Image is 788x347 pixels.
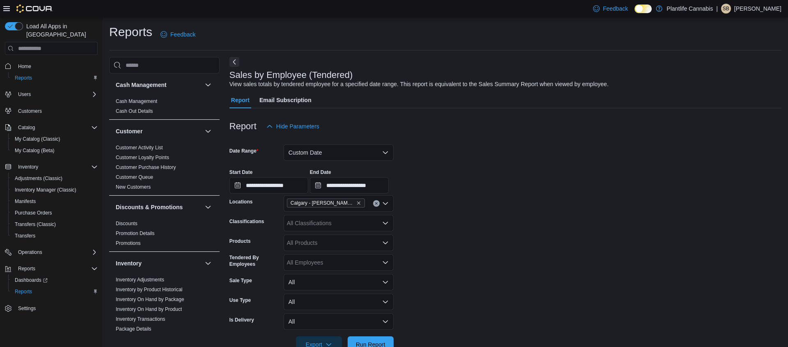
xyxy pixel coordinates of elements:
[229,297,251,304] label: Use Type
[116,259,142,267] h3: Inventory
[116,174,153,180] span: Customer Queue
[15,247,46,257] button: Operations
[2,105,101,117] button: Customers
[8,219,101,230] button: Transfers (Classic)
[11,146,98,155] span: My Catalog (Beta)
[203,202,213,212] button: Discounts & Promotions
[15,187,76,193] span: Inventory Manager (Classic)
[11,73,35,83] a: Reports
[11,208,55,218] a: Purchase Orders
[603,5,628,13] span: Feedback
[11,287,35,297] a: Reports
[716,4,718,14] p: |
[229,169,253,176] label: Start Date
[116,326,151,332] a: Package Details
[15,221,56,228] span: Transfers (Classic)
[15,106,98,116] span: Customers
[11,231,98,241] span: Transfers
[116,296,184,303] span: Inventory On Hand by Package
[116,81,167,89] h3: Cash Management
[11,275,51,285] a: Dashboards
[8,133,101,145] button: My Catalog (Classic)
[734,4,781,14] p: [PERSON_NAME]
[15,61,98,71] span: Home
[116,306,182,312] a: Inventory On Hand by Product
[203,80,213,90] button: Cash Management
[15,233,35,239] span: Transfers
[157,26,199,43] a: Feedback
[109,96,220,119] div: Cash Management
[116,108,153,114] span: Cash Out Details
[15,198,36,205] span: Manifests
[229,238,251,244] label: Products
[203,258,213,268] button: Inventory
[8,184,101,196] button: Inventory Manager (Classic)
[8,173,101,184] button: Adjustments (Classic)
[11,134,64,144] a: My Catalog (Classic)
[116,306,182,313] span: Inventory On Hand by Product
[116,326,151,332] span: Package Details
[11,173,98,183] span: Adjustments (Classic)
[116,287,183,292] a: Inventory by Product Historical
[229,277,252,284] label: Sale Type
[15,123,38,132] button: Catalog
[116,184,151,190] span: New Customers
[11,185,80,195] a: Inventory Manager (Classic)
[15,175,62,182] span: Adjustments (Classic)
[116,231,155,236] a: Promotion Details
[229,57,239,67] button: Next
[203,126,213,136] button: Customer
[284,144,394,161] button: Custom Date
[15,303,98,313] span: Settings
[11,134,98,144] span: My Catalog (Classic)
[18,305,36,312] span: Settings
[259,92,312,108] span: Email Subscription
[15,288,32,295] span: Reports
[116,127,142,135] h3: Customer
[116,203,183,211] h3: Discounts & Promotions
[11,208,98,218] span: Purchase Orders
[8,274,101,286] a: Dashboards
[116,145,163,151] a: Customer Activity List
[15,75,32,81] span: Reports
[116,277,164,283] a: Inventory Adjustments
[116,81,202,89] button: Cash Management
[15,123,98,132] span: Catalog
[116,297,184,302] a: Inventory On Hand by Package
[18,91,31,98] span: Users
[18,108,42,114] span: Customers
[723,4,729,14] span: SB
[11,287,98,297] span: Reports
[15,264,98,274] span: Reports
[15,162,98,172] span: Inventory
[382,240,389,246] button: Open list of options
[18,164,38,170] span: Inventory
[116,203,202,211] button: Discounts & Promotions
[116,98,157,104] a: Cash Management
[109,143,220,195] div: Customer
[310,177,389,194] input: Press the down key to open a popover containing a calendar.
[15,210,52,216] span: Purchase Orders
[16,5,53,13] img: Cova
[11,231,39,241] a: Transfers
[291,199,355,207] span: Calgary - [PERSON_NAME] Regional
[2,161,101,173] button: Inventory
[116,184,151,190] a: New Customers
[229,317,254,323] label: Is Delivery
[15,304,39,313] a: Settings
[276,122,319,130] span: Hide Parameters
[116,240,141,247] span: Promotions
[15,89,34,99] button: Users
[116,154,169,161] span: Customer Loyalty Points
[11,173,66,183] a: Adjustments (Classic)
[18,265,35,272] span: Reports
[590,0,631,17] a: Feedback
[8,286,101,297] button: Reports
[109,219,220,251] div: Discounts & Promotions
[11,275,98,285] span: Dashboards
[15,247,98,257] span: Operations
[284,313,394,330] button: All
